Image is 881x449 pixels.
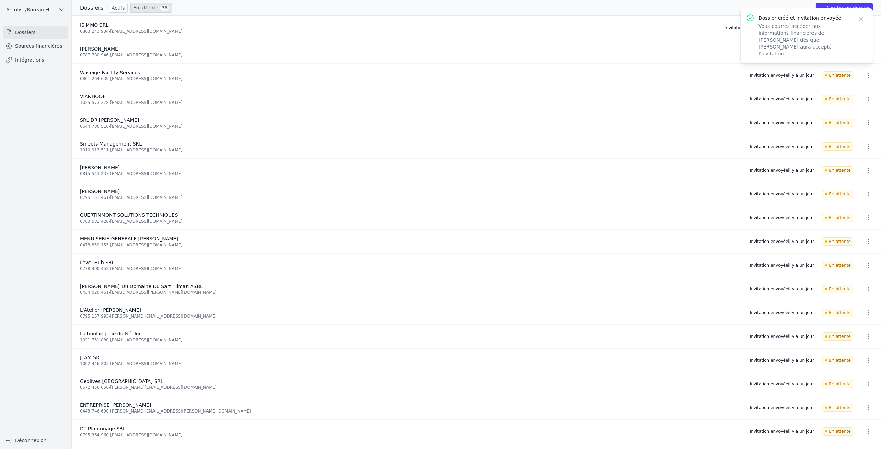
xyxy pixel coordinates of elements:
[80,266,742,271] div: 0778.400.452 - [EMAIL_ADDRESS][DOMAIN_NAME]
[80,171,742,177] div: 0815.543.237 - [EMAIL_ADDRESS][DOMAIN_NAME]
[80,355,102,360] span: JLAM SRL
[80,46,120,52] span: [PERSON_NAME]
[3,54,68,66] a: Intégrations
[750,144,814,149] div: Invitation envoyée il y a un jour
[750,357,814,363] div: Invitation envoyée il y a un jour
[822,285,853,293] span: En attente
[758,14,849,21] p: Dossier créé et invitation envoyée
[80,29,717,34] div: 0803.243.934 - [EMAIL_ADDRESS][DOMAIN_NAME]
[822,309,853,317] span: En attente
[80,100,742,105] div: 1025.573.278 - [EMAIL_ADDRESS][DOMAIN_NAME]
[80,361,742,366] div: 1002.446.203 - [EMAIL_ADDRESS][DOMAIN_NAME]
[80,378,163,384] span: Géolives [GEOGRAPHIC_DATA] SRL
[822,166,853,174] span: En attente
[80,408,742,414] div: 0443.746.690 - [PERSON_NAME][EMAIL_ADDRESS][PERSON_NAME][DOMAIN_NAME]
[80,307,141,313] span: L'Atelier [PERSON_NAME]
[109,3,128,13] a: Actifs
[750,96,814,102] div: Invitation envoyée il y a un jour
[80,94,105,99] span: VIANHOOF
[3,40,68,52] a: Sources financières
[80,242,742,248] div: 0473.859.153 - [EMAIL_ADDRESS][DOMAIN_NAME]
[750,334,814,339] div: Invitation envoyée il y a un jour
[750,168,814,173] div: Invitation envoyée il y a un jour
[3,435,68,446] button: Déconnexion
[80,124,742,129] div: 0644.786.516 - [EMAIL_ADDRESS][DOMAIN_NAME]
[80,165,120,170] span: [PERSON_NAME]
[725,25,814,31] div: Invitation envoyée il y a quelques secondes
[160,4,169,11] span: 38
[750,381,814,387] div: Invitation envoyée il y a un jour
[822,119,853,127] span: En attente
[750,191,814,197] div: Invitation envoyée il y a un jour
[822,237,853,246] span: En attente
[758,23,849,57] p: Vous pourrez accéder aux informations financières de [PERSON_NAME] dès que [PERSON_NAME] aura acc...
[750,405,814,410] div: Invitation envoyée il y a un jour
[80,385,742,390] div: 0672.456.656 - [PERSON_NAME][EMAIL_ADDRESS][DOMAIN_NAME]
[80,147,742,153] div: 1010.913.511 - [EMAIL_ADDRESS][DOMAIN_NAME]
[80,331,142,336] span: La boulangerie du Néblon
[80,4,103,12] h3: Dossiers
[130,3,172,13] a: En attente 38
[80,141,142,147] span: Smeets Management SRL
[816,3,873,13] button: Ajouter un dossier
[80,52,742,58] div: 0787.780.946 - [EMAIL_ADDRESS][DOMAIN_NAME]
[750,310,814,316] div: Invitation envoyée il y a un jour
[750,286,814,292] div: Invitation envoyée il y a un jour
[750,239,814,244] div: Invitation envoyée il y a un jour
[80,117,139,123] span: SRL DR [PERSON_NAME]
[822,214,853,222] span: En attente
[80,212,178,218] span: QUERTINMONT SOLUTIONS TECHNIQUES
[80,195,742,200] div: 0795.151.461 - [EMAIL_ADDRESS][DOMAIN_NAME]
[822,142,853,151] span: En attente
[3,4,68,15] button: Arcofisc/Bureau Haot
[822,261,853,269] span: En attente
[822,427,853,436] span: En attente
[80,426,126,431] span: DT Plafonnage SRL
[80,402,151,408] span: ENTREPRISE [PERSON_NAME]
[822,95,853,103] span: En attente
[80,189,120,194] span: [PERSON_NAME]
[80,290,742,295] div: 0434.020.461 - [EMAIL_ADDRESS][PERSON_NAME][DOMAIN_NAME]
[822,332,853,341] span: En attente
[80,76,742,82] div: 0801.264.639 - [EMAIL_ADDRESS][DOMAIN_NAME]
[750,263,814,268] div: Invitation envoyée il y a un jour
[750,215,814,221] div: Invitation envoyée il y a un jour
[750,120,814,126] div: Invitation envoyée il y a un jour
[750,73,814,78] div: Invitation envoyée il y a un jour
[80,218,742,224] div: 0763.581.426 - [EMAIL_ADDRESS][DOMAIN_NAME]
[80,22,108,28] span: ISIMMO SRL
[80,432,742,438] div: 0795.364.960 - [EMAIL_ADDRESS][DOMAIN_NAME]
[822,71,853,79] span: En attente
[3,26,68,39] a: Dossiers
[80,236,178,242] span: MENUISERIE GENERALE [PERSON_NAME]
[6,6,55,13] span: Arcofisc/Bureau Haot
[822,190,853,198] span: En attente
[750,429,814,434] div: Invitation envoyée il y a un jour
[80,337,742,343] div: 1021.731.880 - [EMAIL_ADDRESS][DOMAIN_NAME]
[80,313,742,319] div: 0795.157.993 - [PERSON_NAME][EMAIL_ADDRESS][DOMAIN_NAME]
[80,260,115,265] span: Level Hub SRL
[822,404,853,412] span: En attente
[80,70,140,75] span: Waseige Facility Services
[822,356,853,364] span: En attente
[822,380,853,388] span: En attente
[80,284,203,289] span: [PERSON_NAME] Du Domaine Du Sart Tilman ASBL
